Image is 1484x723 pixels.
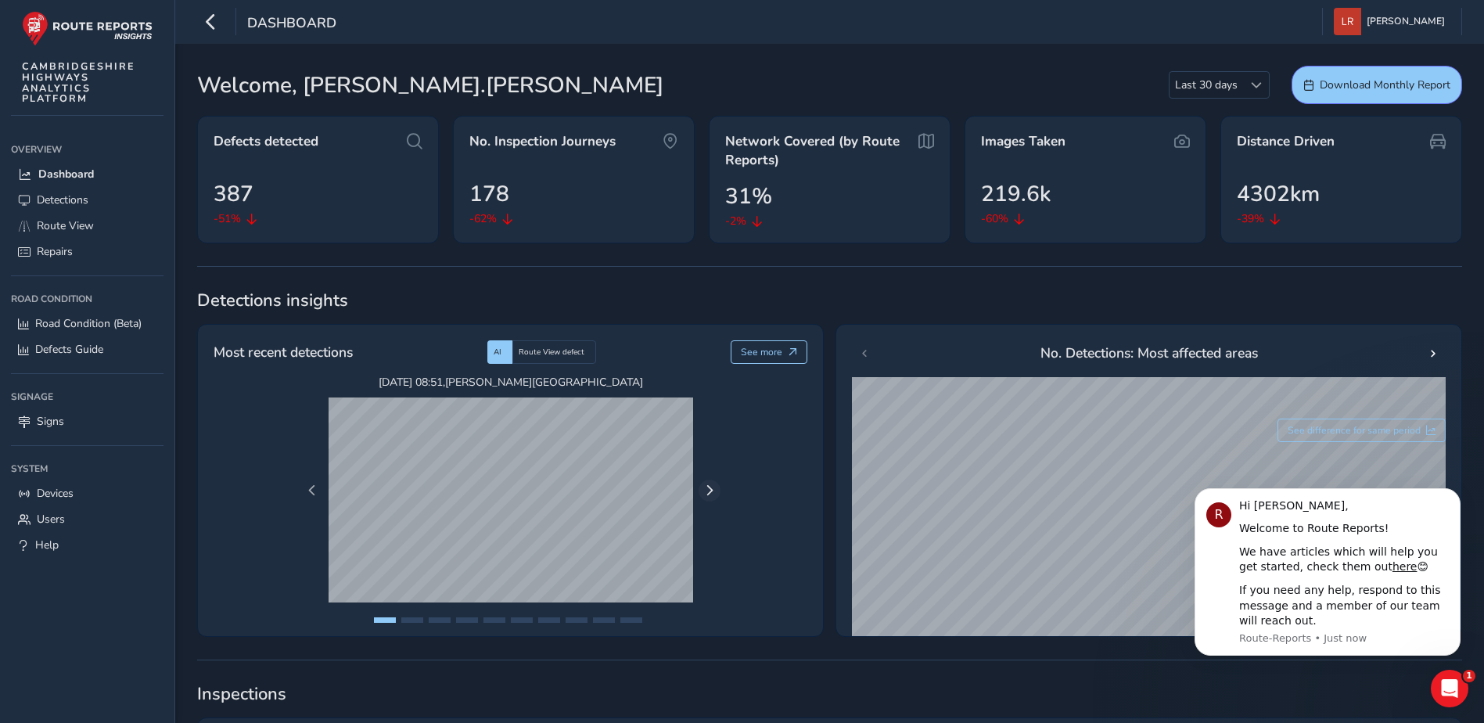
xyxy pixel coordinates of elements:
button: Page 1 [374,617,396,623]
button: Next Page [699,480,720,502]
button: Page 4 [456,617,478,623]
span: Detections insights [197,289,1462,312]
span: See difference for same period [1288,424,1421,437]
span: 178 [469,178,509,210]
button: Page 7 [538,617,560,623]
img: rr logo [22,11,153,46]
div: Road Condition [11,287,163,311]
span: 31% [725,180,772,213]
span: Defects detected [214,132,318,151]
a: Repairs [11,239,163,264]
div: Route View defect [512,340,596,364]
a: Route View [11,213,163,239]
span: Most recent detections [214,342,353,362]
a: Detections [11,187,163,213]
span: 219.6k [981,178,1051,210]
button: Page 3 [429,617,451,623]
span: Images Taken [981,132,1065,151]
button: See difference for same period [1277,419,1446,442]
button: Page 5 [483,617,505,623]
span: See more [741,346,782,358]
span: Users [37,512,65,527]
button: Page 10 [620,617,642,623]
span: 4302km [1237,178,1320,210]
iframe: Intercom notifications message [1171,469,1484,715]
div: Overview [11,138,163,161]
span: Devices [37,486,74,501]
div: Signage [11,385,163,408]
button: Page 9 [593,617,615,623]
img: diamond-layout [1334,8,1361,35]
button: Page 8 [566,617,587,623]
span: Route View [37,218,94,233]
span: Inspections [197,682,1462,706]
a: Defects Guide [11,336,163,362]
span: Signs [37,414,64,429]
span: -62% [469,210,497,227]
a: Signs [11,408,163,434]
span: -51% [214,210,241,227]
span: Detections [37,192,88,207]
span: Welcome, [PERSON_NAME].[PERSON_NAME] [197,69,663,102]
a: Users [11,506,163,532]
span: -60% [981,210,1008,227]
button: Page 2 [401,617,423,623]
button: [PERSON_NAME] [1334,8,1450,35]
div: System [11,457,163,480]
a: Road Condition (Beta) [11,311,163,336]
span: 1 [1463,670,1475,682]
a: Dashboard [11,161,163,187]
span: No. Inspection Journeys [469,132,616,151]
span: Network Covered (by Route Reports) [725,132,913,169]
span: [DATE] 08:51 , [PERSON_NAME][GEOGRAPHIC_DATA] [329,375,693,390]
span: -2% [725,213,746,229]
span: -39% [1237,210,1264,227]
span: Last 30 days [1170,72,1243,98]
a: Help [11,532,163,558]
span: Defects Guide [35,342,103,357]
span: Dashboard [247,13,336,35]
div: AI [487,340,512,364]
span: 387 [214,178,253,210]
span: Distance Driven [1237,132,1335,151]
span: Help [35,538,59,552]
button: See more [731,340,808,364]
span: CAMBRIDGESHIRE HIGHWAYS ANALYTICS PLATFORM [22,61,135,104]
span: No. Detections: Most affected areas [1040,343,1258,363]
span: [PERSON_NAME] [1367,8,1445,35]
span: Route View defect [519,347,584,358]
button: Download Monthly Report [1292,66,1462,104]
iframe: Intercom live chat [1431,670,1468,707]
button: Previous Page [301,480,323,502]
span: Dashboard [38,167,94,182]
button: Page 6 [511,617,533,623]
span: Repairs [37,244,73,259]
span: AI [494,347,501,358]
span: Road Condition (Beta) [35,316,142,331]
span: Download Monthly Report [1320,77,1450,92]
a: Devices [11,480,163,506]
